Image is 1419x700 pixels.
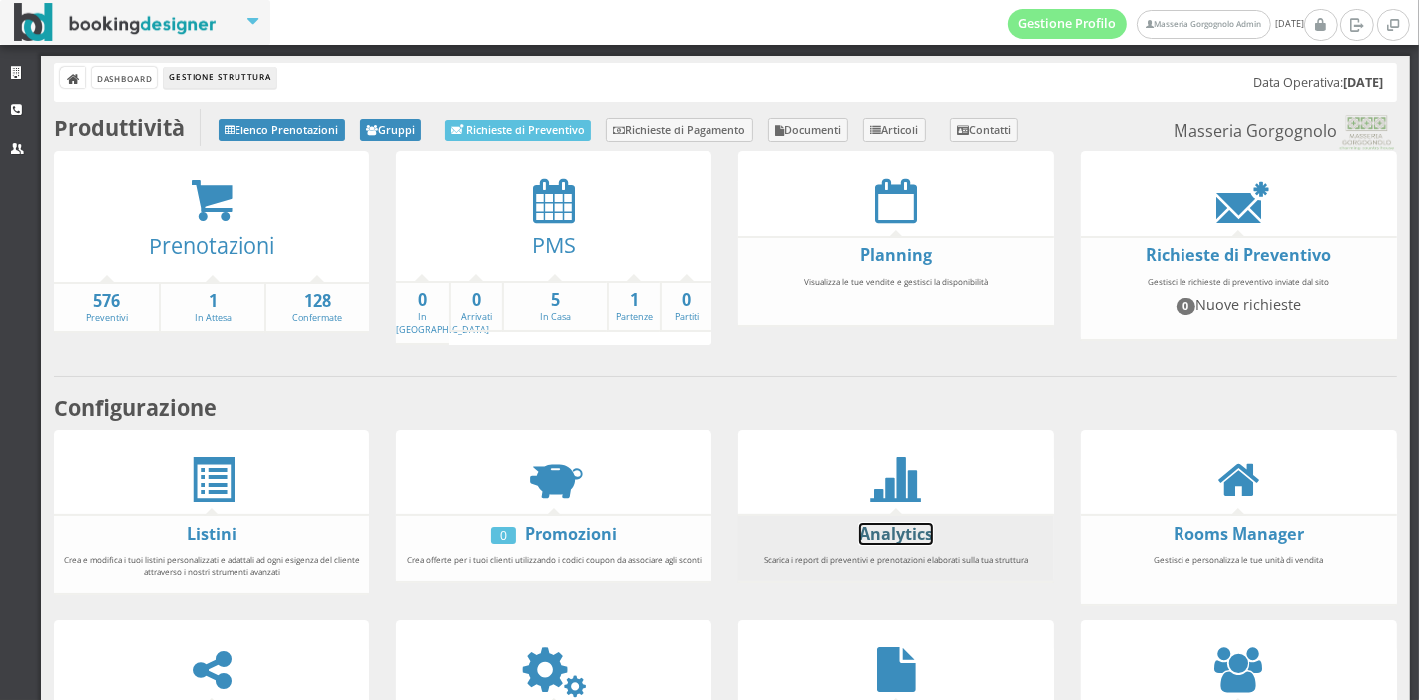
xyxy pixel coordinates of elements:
[149,231,274,260] a: Prenotazioni
[491,527,516,544] div: 0
[609,289,660,312] strong: 1
[396,289,449,312] strong: 0
[662,289,712,324] a: 0Partiti
[161,290,263,313] strong: 1
[1008,9,1128,39] a: Gestione Profilo
[950,118,1019,142] a: Contatti
[54,290,159,325] a: 576Preventivi
[738,267,1054,320] div: Visualizza le tue vendite e gestisci la disponibilità
[161,290,263,325] a: 1In Attesa
[54,545,369,586] div: Crea e modifica i tuoi listini personalizzati e adattali ad ogni esigenza del cliente attraverso ...
[187,523,236,545] a: Listini
[451,289,502,324] a: 0Arrivati
[1081,267,1396,333] div: Gestisci le richieste di preventivo inviate dal sito
[1253,75,1383,90] h5: Data Operativa:
[859,523,933,545] a: Analytics
[266,290,369,325] a: 128Confermate
[1081,545,1396,598] div: Gestisci e personalizza le tue unità di vendita
[532,230,576,259] a: PMS
[863,118,926,142] a: Articoli
[609,289,660,324] a: 1Partenze
[504,289,607,324] a: 5In Casa
[1343,74,1383,91] b: [DATE]
[1146,244,1331,266] a: Richieste di Preventivo
[1174,115,1396,151] small: Masseria Gorgognolo
[1177,298,1196,314] span: 0
[768,118,849,142] a: Documenti
[1137,10,1270,39] a: Masseria Gorgognolo Admin
[219,119,345,141] a: Elenco Prenotazioni
[92,67,157,88] a: Dashboard
[54,290,159,313] strong: 576
[738,545,1054,575] div: Scarica i report di preventivi e prenotazioni elaborati sulla tua struttura
[860,244,932,266] a: Planning
[1090,296,1387,314] h4: Nuove richieste
[1337,115,1396,151] img: 0603869b585f11eeb13b0a069e529790.png
[360,119,422,141] a: Gruppi
[606,118,753,142] a: Richieste di Pagamento
[525,523,617,545] a: Promozioni
[14,3,217,42] img: BookingDesigner.com
[451,289,502,312] strong: 0
[396,289,489,336] a: 0In [GEOGRAPHIC_DATA]
[662,289,712,312] strong: 0
[504,289,607,312] strong: 5
[445,120,591,141] a: Richieste di Preventivo
[396,545,711,575] div: Crea offerte per i tuoi clienti utilizzando i codici coupon da associare agli sconti
[54,113,185,142] b: Produttività
[54,393,217,422] b: Configurazione
[1174,523,1304,545] a: Rooms Manager
[266,290,369,313] strong: 128
[1008,9,1304,39] span: [DATE]
[164,67,275,89] li: Gestione Struttura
